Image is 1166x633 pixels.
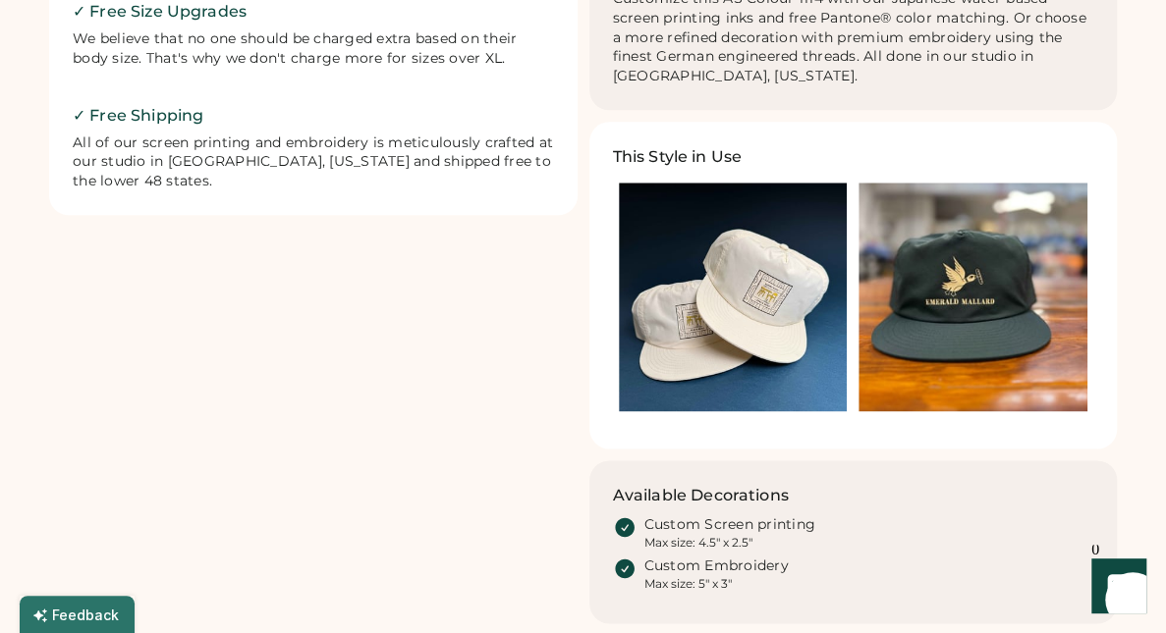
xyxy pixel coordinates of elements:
div: Max size: 5" x 3" [644,576,732,592]
img: Ecru color hat with logo printed on a blue background [619,183,848,411]
iframe: Front Chat [1073,545,1157,629]
div: Max size: 4.5" x 2.5" [644,535,752,551]
div: All of our screen printing and embroidery is meticulously crafted at our studio in [GEOGRAPHIC_DA... [73,133,554,192]
img: Olive Green AS Colour 1114 Surf Hat printed with an image of a mallard holding a baguette in its ... [859,183,1087,411]
div: Custom Embroidery [644,556,789,576]
h3: This Style in Use [613,145,743,169]
h2: ✓ Free Shipping [73,104,554,128]
div: Custom Screen printing [644,515,816,535]
div: We believe that no one should be charged extra based on their body size. That's why we don't char... [73,29,554,69]
h3: Available Decorations [613,484,789,507]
